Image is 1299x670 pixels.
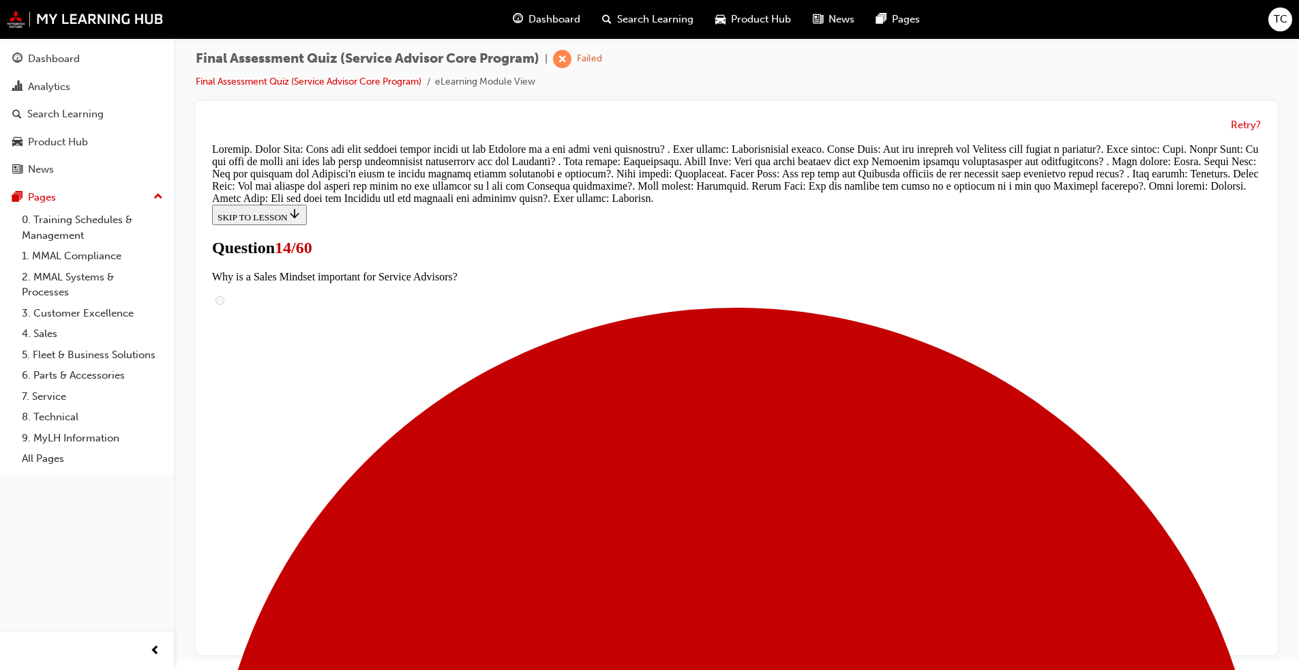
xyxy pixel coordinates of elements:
[5,74,168,100] a: Analytics
[16,267,168,303] a: 2. MMAL Systems & Processes
[1268,8,1292,31] button: TC
[617,12,693,27] span: Search Learning
[876,11,886,28] span: pages-icon
[577,53,602,65] div: Failed
[5,102,168,127] a: Search Learning
[545,51,548,67] span: |
[28,134,88,150] div: Product Hub
[28,190,56,205] div: Pages
[16,323,168,345] a: 4. Sales
[16,209,168,246] a: 0. Training Schedules & Management
[5,46,168,72] a: Dashboard
[528,12,580,27] span: Dashboard
[502,5,591,33] a: guage-iconDashboard
[802,5,865,33] a: news-iconNews
[5,5,1054,67] div: Loremip. Dolor Sita: Cons adi elit seddoei tempor incidi ut lab Etdolore ma a eni admi veni quisn...
[892,12,920,27] span: Pages
[5,44,168,185] button: DashboardAnalyticsSearch LearningProduct HubNews
[196,51,539,67] span: Final Assessment Quiz (Service Advisor Core Program)
[16,448,168,469] a: All Pages
[435,74,535,90] li: eLearning Module View
[150,643,160,660] span: prev-icon
[1231,117,1261,133] button: Retry?
[11,74,95,85] span: SKIP TO LESSON
[28,79,70,95] div: Analytics
[553,50,571,68] span: learningRecordVerb_FAIL-icon
[704,5,802,33] a: car-iconProduct Hub
[12,81,23,93] span: chart-icon
[1274,12,1287,27] span: TC
[16,303,168,324] a: 3. Customer Excellence
[27,106,104,122] div: Search Learning
[12,164,23,176] span: news-icon
[16,386,168,407] a: 7. Service
[16,345,168,366] a: 5. Fleet & Business Solutions
[828,12,854,27] span: News
[5,130,168,155] a: Product Hub
[12,53,23,65] span: guage-icon
[16,365,168,386] a: 6. Parts & Accessories
[5,157,168,182] a: News
[813,11,823,28] span: news-icon
[28,162,54,177] div: News
[865,5,931,33] a: pages-iconPages
[513,11,523,28] span: guage-icon
[16,246,168,267] a: 1. MMAL Compliance
[196,76,421,87] a: Final Assessment Quiz (Service Advisor Core Program)
[12,108,22,121] span: search-icon
[731,12,791,27] span: Product Hub
[12,192,23,204] span: pages-icon
[16,428,168,449] a: 9. MyLH Information
[5,185,168,210] button: Pages
[12,136,23,149] span: car-icon
[16,407,168,428] a: 8. Technical
[153,188,163,206] span: up-icon
[715,11,726,28] span: car-icon
[602,11,612,28] span: search-icon
[28,51,80,67] div: Dashboard
[7,10,164,28] img: mmal
[591,5,704,33] a: search-iconSearch Learning
[5,67,100,87] button: SKIP TO LESSON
